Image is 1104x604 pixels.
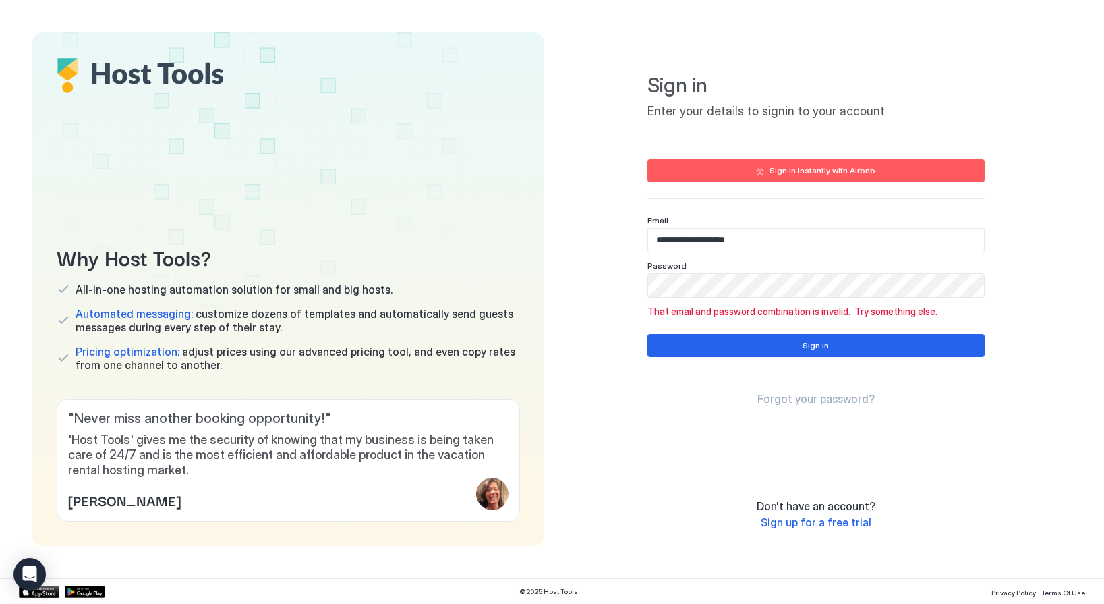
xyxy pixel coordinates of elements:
a: Sign up for a free trial [761,516,871,530]
span: adjust prices using our advanced pricing tool, and even copy rates from one channel to another. [76,345,520,372]
span: That email and password combination is invalid. Try something else. [647,306,985,318]
div: profile [476,478,509,510]
div: Open Intercom Messenger [13,558,46,591]
span: [PERSON_NAME] [68,490,181,510]
div: Sign in [803,339,829,352]
a: App Store [19,586,59,598]
span: customize dozens of templates and automatically send guests messages during every step of their s... [76,307,520,334]
span: Password [647,260,687,271]
span: Pricing optimization: [76,345,179,358]
span: Email [647,215,668,225]
span: Don't have an account? [757,499,875,513]
span: Sign up for a free trial [761,516,871,529]
input: Input Field [648,229,984,252]
span: Why Host Tools? [57,242,520,272]
span: 'Host Tools' gives me the security of knowing that my business is being taken care of 24/7 and is... [68,433,509,478]
span: " Never miss another booking opportunity! " [68,410,509,427]
a: Forgot your password? [757,392,875,406]
span: Forgot your password? [757,392,875,406]
a: Google Play Store [65,586,105,598]
div: Sign in instantly with Airbnb [769,165,875,177]
span: © 2025 Host Tools [519,587,578,596]
input: Input Field [648,274,984,297]
a: Privacy Policy [991,584,1036,599]
button: Sign in [647,334,985,357]
span: Terms Of Use [1041,588,1085,597]
span: Sign in [647,73,985,99]
span: Privacy Policy [991,588,1036,597]
a: Terms Of Use [1041,584,1085,599]
span: All-in-one hosting automation solution for small and big hosts. [76,283,393,296]
button: Sign in instantly with Airbnb [647,159,985,182]
span: Automated messaging: [76,307,193,321]
span: Enter your details to signin to your account [647,104,985,119]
